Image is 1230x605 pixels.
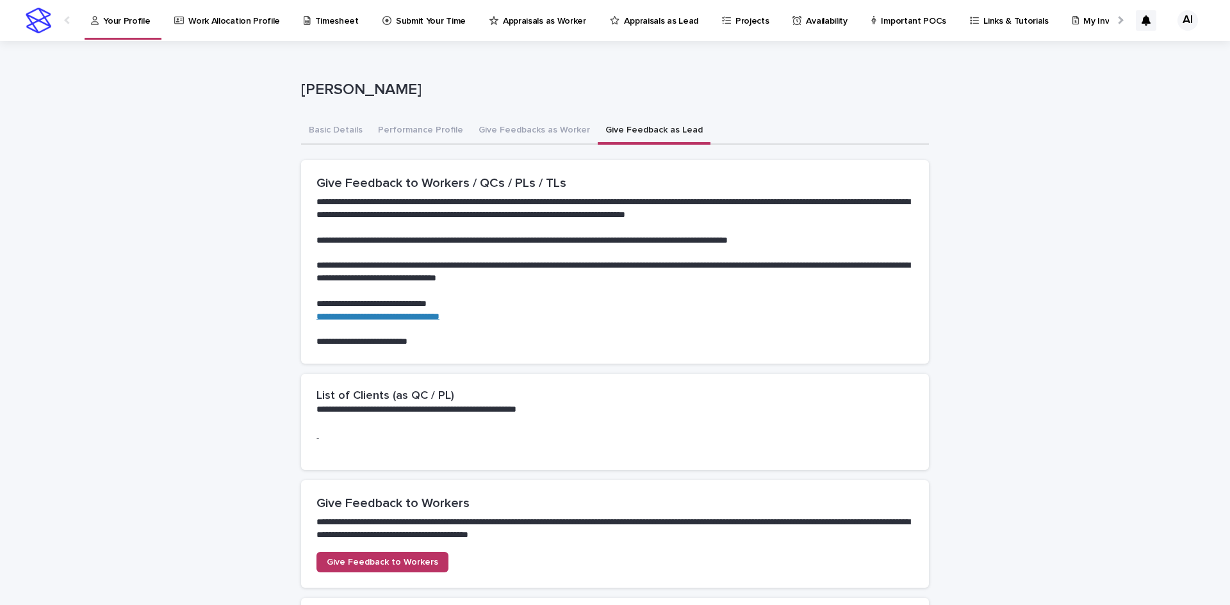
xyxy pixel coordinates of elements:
button: Performance Profile [370,118,471,145]
button: Basic Details [301,118,370,145]
span: Give Feedback to Workers [327,558,438,567]
h2: Give Feedback to Workers [316,496,914,511]
h2: Give Feedback to Workers / QCs / PLs / TLs [316,175,914,191]
button: Give Feedback as Lead [598,118,710,145]
button: Give Feedbacks as Worker [471,118,598,145]
p: - [316,432,505,445]
h2: List of Clients (as QC / PL) [316,389,454,403]
img: stacker-logo-s-only.png [26,8,51,33]
div: AI [1177,10,1198,31]
a: Give Feedback to Workers [316,552,448,572]
p: [PERSON_NAME] [301,81,924,99]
